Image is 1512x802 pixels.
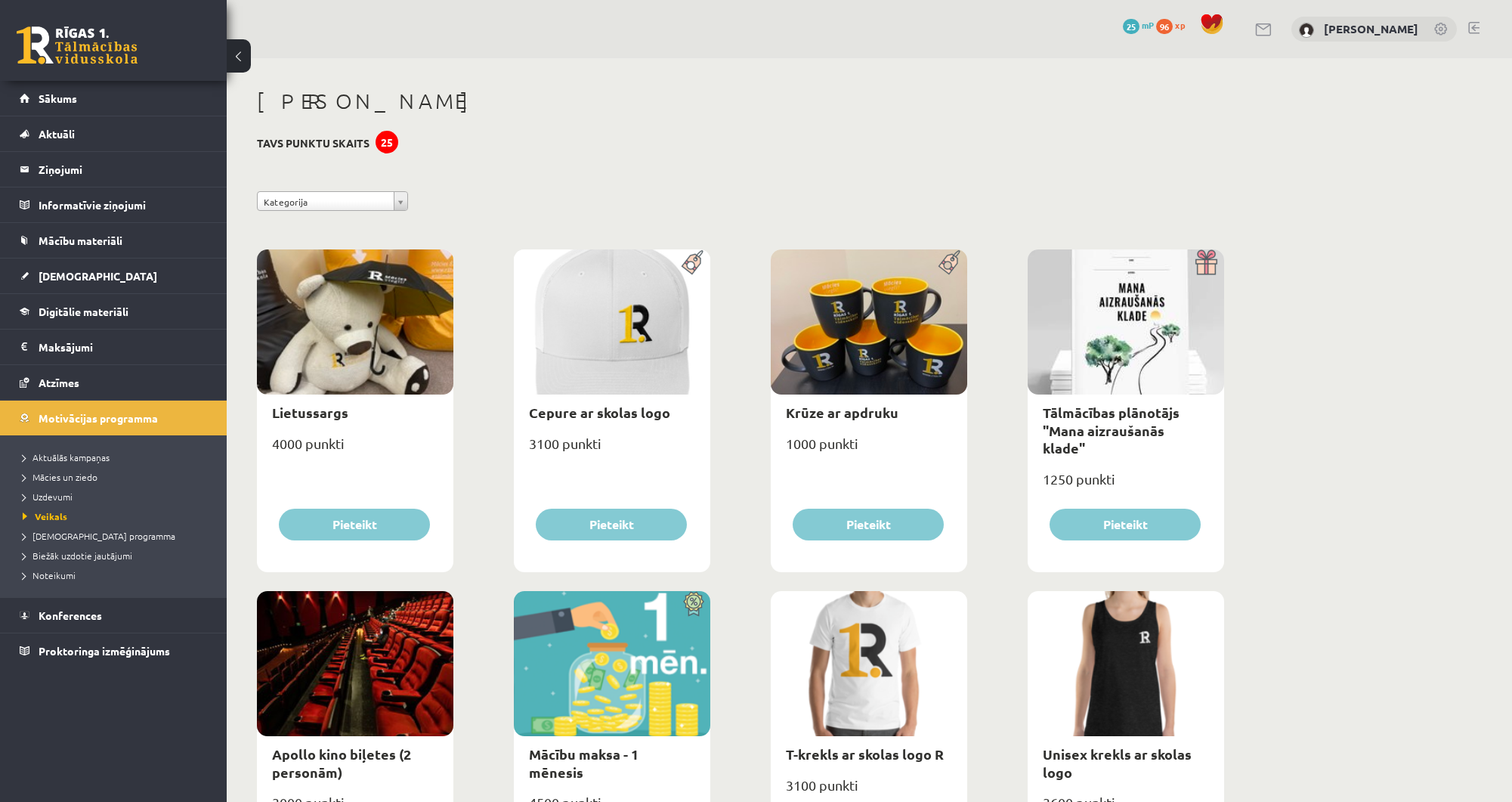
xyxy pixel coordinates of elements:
[39,330,208,364] legend: Maksājumi
[39,127,75,141] span: Aktuāli
[272,404,348,421] a: Lietussargs
[20,598,208,633] a: Konferences
[933,249,967,275] img: Populāra prece
[23,569,76,581] span: Noteikumi
[1123,19,1139,34] span: 25
[1043,745,1192,780] a: Unisex krekls ar skolas logo
[1175,19,1185,31] span: xp
[39,234,122,247] span: Mācību materiāli
[23,451,110,463] span: Aktuālās kampaņas
[1156,19,1173,34] span: 96
[257,137,369,150] h3: Tavs punktu skaits
[257,88,1224,114] h1: [PERSON_NAME]
[23,491,73,503] span: Uzdevumi
[676,591,710,617] img: Atlaide
[793,509,944,540] button: Pieteikt
[39,152,208,187] legend: Ziņojumi
[23,451,212,464] a: Aktuālās kampaņas
[17,26,138,64] a: Rīgas 1. Tālmācības vidusskola
[1190,249,1224,275] img: Dāvana ar pārsteigumu
[1299,23,1314,38] img: Emīls Čeksters
[264,192,388,212] span: Kategorija
[39,305,128,318] span: Digitālie materiāli
[39,608,102,622] span: Konferences
[23,549,212,562] a: Biežāk uzdotie jautājumi
[20,401,208,435] a: Motivācijas programma
[20,365,208,400] a: Atzīmes
[279,509,430,540] button: Pieteikt
[786,745,944,763] a: T-krekls ar skolas logo R
[20,330,208,364] a: Maksājumi
[23,470,212,484] a: Mācies un ziedo
[1324,21,1418,36] a: [PERSON_NAME]
[39,269,157,283] span: [DEMOGRAPHIC_DATA]
[257,191,408,211] a: Kategorija
[1043,404,1180,457] a: Tālmācības plānotājs "Mana aizraušanās klade"
[1123,19,1154,31] a: 25 mP
[257,431,453,469] div: 4000 punkti
[676,249,710,275] img: Populāra prece
[20,187,208,222] a: Informatīvie ziņojumi
[23,509,212,523] a: Veikals
[20,294,208,329] a: Digitālie materiāli
[1142,19,1154,31] span: mP
[1156,19,1192,31] a: 96 xp
[529,404,670,421] a: Cepure ar skolas logo
[771,431,967,469] div: 1000 punkti
[272,745,411,780] a: Apollo kino biļetes (2 personām)
[23,550,132,562] span: Biežāk uzdotie jautājumi
[514,431,710,469] div: 3100 punkti
[23,471,97,483] span: Mācies un ziedo
[39,91,77,105] span: Sākums
[20,633,208,668] a: Proktoringa izmēģinājums
[23,529,212,543] a: [DEMOGRAPHIC_DATA] programma
[20,152,208,187] a: Ziņojumi
[23,530,175,542] span: [DEMOGRAPHIC_DATA] programma
[39,411,158,425] span: Motivācijas programma
[39,644,170,658] span: Proktoringa izmēģinājums
[23,490,212,503] a: Uzdevumi
[786,404,898,421] a: Krūze ar apdruku
[1028,466,1224,504] div: 1250 punkti
[23,510,67,522] span: Veikals
[20,223,208,258] a: Mācību materiāli
[376,131,398,153] div: 25
[529,745,639,780] a: Mācību maksa - 1 mēnesis
[1050,509,1201,540] button: Pieteikt
[39,376,79,389] span: Atzīmes
[20,81,208,116] a: Sākums
[23,568,212,582] a: Noteikumi
[20,116,208,151] a: Aktuāli
[20,259,208,293] a: [DEMOGRAPHIC_DATA]
[39,187,208,222] legend: Informatīvie ziņojumi
[536,509,687,540] button: Pieteikt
